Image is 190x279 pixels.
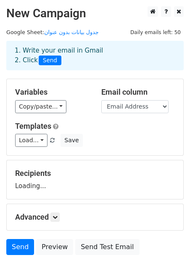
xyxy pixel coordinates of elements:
small: Google Sheet: [6,29,99,35]
div: 1. Write your email in Gmail 2. Click [8,46,182,65]
span: Send [39,56,61,66]
h5: Recipients [15,169,175,178]
a: Copy/paste... [15,100,66,113]
a: Templates [15,122,51,130]
a: جدول بيانات بدون عنوان [44,29,99,35]
h5: Variables [15,88,89,97]
h5: Email column [101,88,175,97]
a: Send [6,239,34,255]
span: Daily emails left: 50 [127,28,184,37]
div: Loading... [15,169,175,191]
a: Preview [36,239,73,255]
a: Send Test Email [75,239,139,255]
h2: New Campaign [6,6,184,21]
a: Daily emails left: 50 [127,29,184,35]
a: Load... [15,134,47,147]
button: Save [61,134,82,147]
h5: Advanced [15,213,175,222]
